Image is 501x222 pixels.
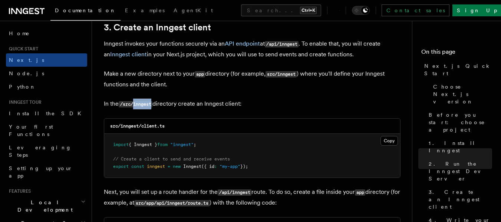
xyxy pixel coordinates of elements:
a: Documentation [50,2,121,21]
button: Local Development [6,196,87,216]
a: Leveraging Steps [6,141,87,162]
a: Your first Functions [6,120,87,141]
code: app [195,71,205,77]
span: Inngest tour [6,99,42,105]
span: Before you start: choose a project [429,111,492,133]
span: = [168,164,170,169]
span: from [157,142,168,147]
code: app [355,189,365,196]
a: Contact sales [382,4,449,16]
kbd: Ctrl+K [300,7,317,14]
span: Inngest [183,164,201,169]
span: Next.js [9,57,44,63]
span: Features [6,188,31,194]
code: src/app/api/inngest/route.ts [134,200,210,206]
span: ; [194,142,196,147]
span: const [131,164,144,169]
a: Choose Next.js version [430,80,492,108]
span: Quick start [6,46,38,52]
a: Install the SDK [6,107,87,120]
a: Examples [121,2,169,20]
span: Examples [125,7,165,13]
p: Inngest invokes your functions securely via an at . To enable that, you will create an in your Ne... [104,39,401,60]
a: Next.js Quick Start [421,59,492,80]
p: Next, you will set up a route handler for the route. To do so, create a file inside your director... [104,187,401,208]
span: 1. Install Inngest [429,139,492,154]
span: ({ id [201,164,214,169]
a: Home [6,27,87,40]
span: Documentation [55,7,116,13]
span: Install the SDK [9,110,86,116]
span: new [173,164,181,169]
span: Your first Functions [9,124,53,137]
p: In the directory create an Inngest client: [104,99,401,109]
code: src/inngest [266,71,297,77]
span: }); [240,164,248,169]
a: Python [6,80,87,93]
span: Local Development [6,199,81,213]
span: AgentKit [174,7,213,13]
a: Node.js [6,67,87,80]
span: Next.js Quick Start [424,62,492,77]
a: Inngest client [110,51,147,58]
a: Before you start: choose a project [426,108,492,136]
span: Leveraging Steps [9,145,72,158]
a: Setting up your app [6,162,87,182]
span: Node.js [9,70,44,76]
span: import [113,142,129,147]
button: Search...Ctrl+K [241,4,321,16]
button: Copy [380,136,398,146]
span: "my-app" [220,164,240,169]
span: 3. Create an Inngest client [429,188,492,211]
span: Python [9,84,36,90]
a: Next.js [6,53,87,67]
a: API endpoint [225,40,260,47]
span: inngest [147,164,165,169]
span: export [113,164,129,169]
span: Choose Next.js version [433,83,492,105]
code: /src/inngest [119,101,152,107]
a: 3. Create an Inngest client [104,22,211,33]
code: /api/inngest [218,189,251,196]
code: /api/inngest [265,41,299,47]
button: Toggle dark mode [352,6,370,15]
h4: On this page [421,47,492,59]
p: Make a new directory next to your directory (for example, ) where you'll define your Inngest func... [104,69,401,90]
span: 2. Run the Inngest Dev Server [429,160,492,182]
a: 2. Run the Inngest Dev Server [426,157,492,185]
span: "inngest" [170,142,194,147]
a: 3. Create an Inngest client [426,185,492,213]
span: : [214,164,217,169]
span: Setting up your app [9,165,73,179]
span: { Inngest } [129,142,157,147]
a: AgentKit [169,2,217,20]
span: // Create a client to send and receive events [113,156,230,162]
a: 1. Install Inngest [426,136,492,157]
code: src/inngest/client.ts [110,123,165,129]
span: Home [9,30,30,37]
